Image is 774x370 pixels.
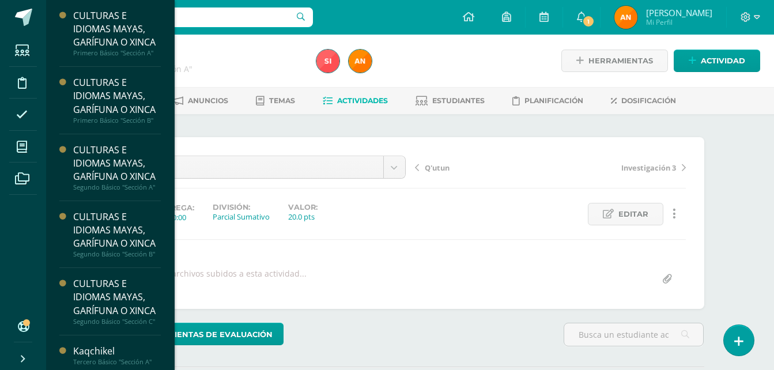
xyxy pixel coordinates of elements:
[73,9,161,57] a: CULTURAS E IDIOMAS MAYAS, GARÍFUNA O XINCAPrimero Básico "Sección A"
[73,49,161,57] div: Primero Básico "Sección A"
[54,7,313,27] input: Busca un usuario...
[213,203,270,212] label: División:
[349,50,372,73] img: 3a38ccc57df8c3e4ccb5f83e14a3f63e.png
[256,92,295,110] a: Temas
[323,92,388,110] a: Actividades
[73,76,161,124] a: CULTURAS E IDIOMAS MAYAS, GARÍFUNA O XINCAPrimero Básico "Sección B"
[524,96,583,105] span: Planificación
[512,92,583,110] a: Planificación
[213,212,270,222] div: Parcial Sumativo
[269,96,295,105] span: Temas
[564,323,703,346] input: Busca un estudiante aquí...
[73,250,161,258] div: Segundo Básico "Sección B"
[73,144,161,183] div: CULTURAS E IDIOMAS MAYAS, GARÍFUNA O XINCA
[144,156,375,178] span: Parcial
[416,92,485,110] a: Estudiantes
[316,50,339,73] img: 4600a2706cf17bde56e9a0c329f34820.png
[73,277,161,325] a: CULTURAS E IDIOMAS MAYAS, GARÍFUNA O XINCASegundo Básico "Sección C"
[73,358,161,366] div: Tercero Básico "Sección A"
[73,116,161,124] div: Primero Básico "Sección B"
[701,50,745,71] span: Actividad
[172,92,228,110] a: Anuncios
[646,17,712,27] span: Mi Perfil
[90,63,303,74] div: Tercero Básico 'Sección A'
[588,50,653,71] span: Herramientas
[73,345,161,366] a: KaqchikelTercero Básico "Sección A"
[582,15,594,28] span: 1
[621,96,676,105] span: Dosificación
[288,212,318,222] div: 20.0 pts
[73,210,161,250] div: CULTURAS E IDIOMAS MAYAS, GARÍFUNA O XINCA
[646,7,712,18] span: [PERSON_NAME]
[415,161,550,173] a: Q'utun
[73,9,161,49] div: CULTURAS E IDIOMAS MAYAS, GARÍFUNA O XINCA
[621,163,676,173] span: Investigación 3
[142,268,307,290] div: No hay archivos subidos a esta actividad...
[73,210,161,258] a: CULTURAS E IDIOMAS MAYAS, GARÍFUNA O XINCASegundo Básico "Sección B"
[288,203,318,212] label: Valor:
[550,161,686,173] a: Investigación 3
[614,6,637,29] img: 3a38ccc57df8c3e4ccb5f83e14a3f63e.png
[116,323,284,345] a: Herramientas de evaluación
[188,96,228,105] span: Anuncios
[561,50,668,72] a: Herramientas
[618,203,648,225] span: Editar
[674,50,760,72] a: Actividad
[139,324,273,345] span: Herramientas de evaluación
[73,345,161,358] div: Kaqchikel
[337,96,388,105] span: Actividades
[73,144,161,191] a: CULTURAS E IDIOMAS MAYAS, GARÍFUNA O XINCASegundo Básico "Sección A"
[432,96,485,105] span: Estudiantes
[90,47,303,63] h1: Kaqchikel
[73,277,161,317] div: CULTURAS E IDIOMAS MAYAS, GARÍFUNA O XINCA
[135,156,405,178] a: Parcial
[73,76,161,116] div: CULTURAS E IDIOMAS MAYAS, GARÍFUNA O XINCA
[73,318,161,326] div: Segundo Básico "Sección C"
[73,183,161,191] div: Segundo Básico "Sección A"
[425,163,450,173] span: Q'utun
[611,92,676,110] a: Dosificación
